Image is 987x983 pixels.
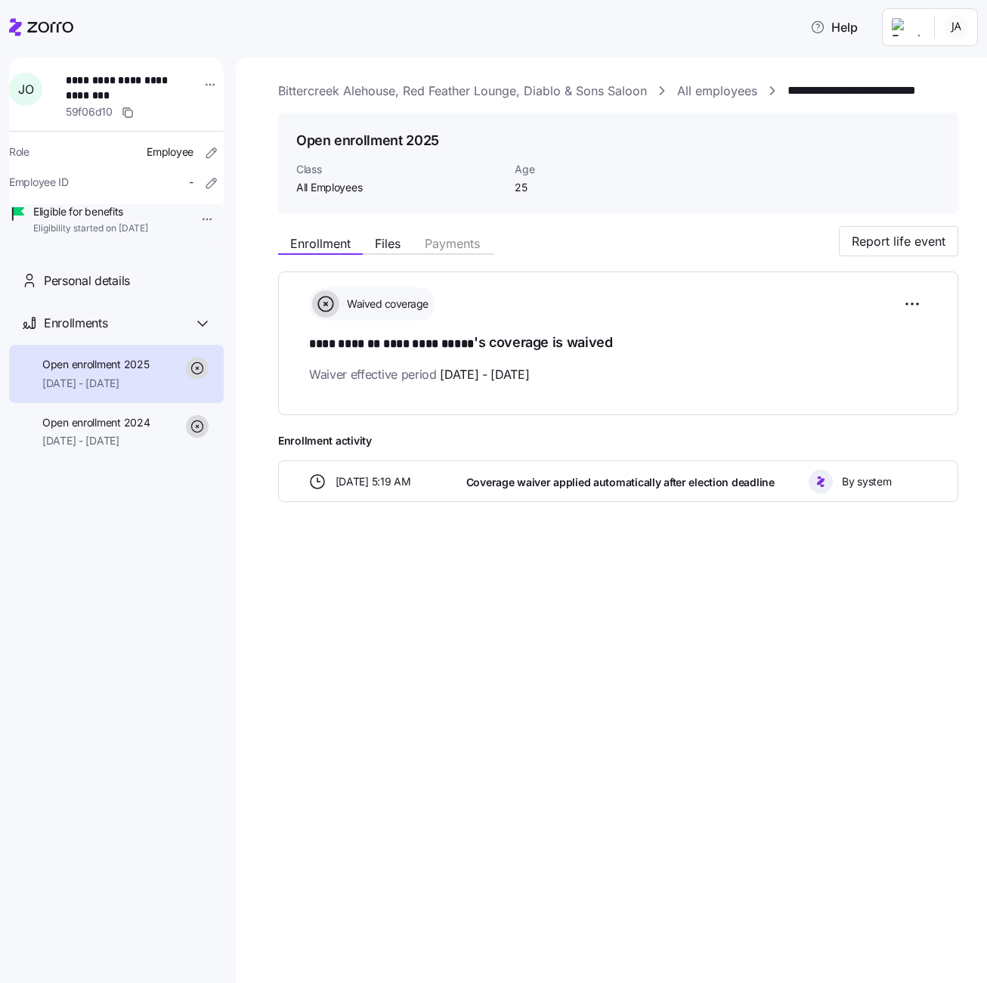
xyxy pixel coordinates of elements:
span: [DATE] 5:19 AM [336,474,411,489]
span: Help [810,18,858,36]
span: Enrollment [290,237,351,250]
span: By system [842,474,891,489]
span: Enrollments [44,314,107,333]
span: Payments [425,237,480,250]
img: Employer logo [892,18,922,36]
span: - [189,175,193,190]
span: Age [515,162,667,177]
span: [DATE] - [DATE] [42,433,150,448]
span: Class [296,162,503,177]
span: Eligibility started on [DATE] [33,222,148,235]
span: Employee ID [9,175,69,190]
button: Help [798,12,870,42]
span: Role [9,144,29,160]
span: 25 [515,180,667,195]
a: Bittercreek Alehouse, Red Feather Lounge, Diablo & Sons Saloon [278,82,647,101]
h1: Open enrollment 2025 [296,131,439,150]
span: Eligible for benefits [33,204,148,219]
span: Personal details [44,271,130,290]
img: c4d3d487c9e10b8cc10e084df370a1a2 [944,15,968,39]
span: Files [375,237,401,250]
span: All Employees [296,180,503,195]
span: Open enrollment 2025 [42,357,149,372]
span: [DATE] - [DATE] [440,365,529,384]
span: Waiver effective period [309,365,530,384]
span: Employee [147,144,193,160]
h1: 's coverage is waived [309,333,927,354]
span: [DATE] - [DATE] [42,376,149,391]
button: Report life event [839,226,958,256]
span: Report life event [852,232,945,250]
a: All employees [677,82,757,101]
span: Enrollment activity [278,433,958,448]
span: Open enrollment 2024 [42,415,150,430]
span: Coverage waiver applied automatically after election deadline [466,475,775,490]
span: J O [18,83,33,95]
span: Waived coverage [342,296,429,312]
span: 59f06d10 [66,104,113,119]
